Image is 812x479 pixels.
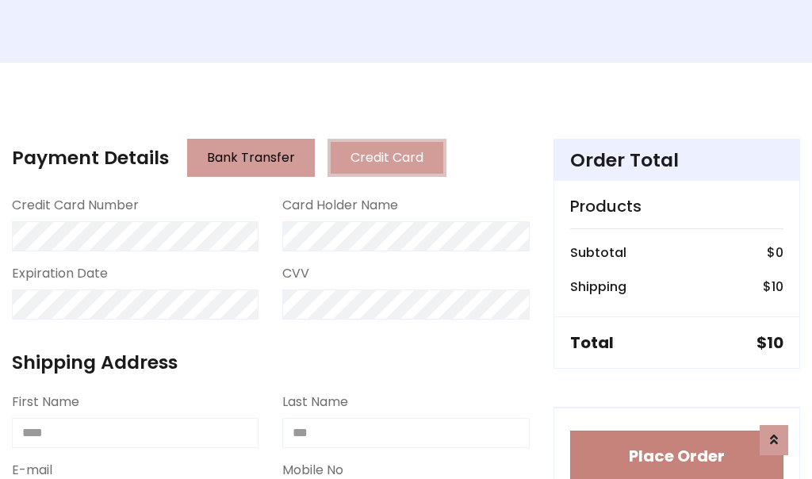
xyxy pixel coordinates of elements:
[776,243,783,262] span: 0
[756,333,783,352] h5: $
[570,245,626,260] h6: Subtotal
[282,264,309,283] label: CVV
[12,264,108,283] label: Expiration Date
[767,245,783,260] h6: $
[763,279,783,294] h6: $
[12,196,139,215] label: Credit Card Number
[570,149,783,171] h4: Order Total
[772,278,783,296] span: 10
[12,393,79,412] label: First Name
[327,139,446,177] button: Credit Card
[767,331,783,354] span: 10
[282,393,348,412] label: Last Name
[570,333,614,352] h5: Total
[12,351,530,374] h4: Shipping Address
[187,139,315,177] button: Bank Transfer
[282,196,398,215] label: Card Holder Name
[570,197,783,216] h5: Products
[570,279,626,294] h6: Shipping
[12,147,169,169] h4: Payment Details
